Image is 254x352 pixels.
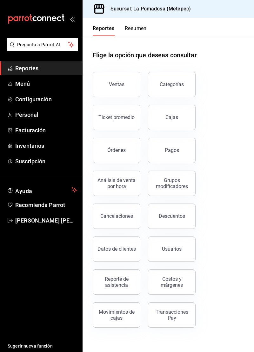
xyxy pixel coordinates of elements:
[148,236,196,262] button: Usuarios
[152,276,191,288] div: Costos y márgenes
[15,157,77,166] span: Suscripción
[93,25,147,36] div: navigation tabs
[148,105,196,130] a: Cajas
[109,81,124,87] div: Ventas
[148,269,196,295] button: Costos y márgenes
[165,147,179,153] div: Pagos
[17,41,68,48] span: Pregunta a Parrot AI
[93,138,140,163] button: Órdenes
[15,126,77,135] span: Facturación
[93,72,140,97] button: Ventas
[148,72,196,97] button: Categorías
[70,16,75,22] button: open_drawer_menu
[93,302,140,328] button: Movimientos de cajas
[125,25,147,36] button: Resumen
[93,171,140,196] button: Análisis de venta por hora
[8,343,77,349] span: Sugerir nueva función
[93,269,140,295] button: Reporte de asistencia
[93,236,140,262] button: Datos de clientes
[93,50,197,60] h1: Elige la opción que deseas consultar
[4,46,78,53] a: Pregunta a Parrot AI
[97,177,136,189] div: Análisis de venta por hora
[97,246,136,252] div: Datos de clientes
[152,309,191,321] div: Transacciones Pay
[15,79,77,88] span: Menú
[159,213,185,219] div: Descuentos
[97,276,136,288] div: Reporte de asistencia
[162,246,182,252] div: Usuarios
[97,309,136,321] div: Movimientos de cajas
[15,95,77,104] span: Configuración
[7,38,78,51] button: Pregunta a Parrot AI
[100,213,133,219] div: Cancelaciones
[15,186,69,194] span: Ayuda
[105,5,191,13] h3: Sucursal: La Pomadosa (Metepec)
[165,114,178,121] div: Cajas
[148,302,196,328] button: Transacciones Pay
[152,177,191,189] div: Grupos modificadores
[15,201,77,209] span: Recomienda Parrot
[93,105,140,130] button: Ticket promedio
[15,216,77,225] span: [PERSON_NAME] [PERSON_NAME]
[107,147,126,153] div: Órdenes
[148,171,196,196] button: Grupos modificadores
[15,64,77,72] span: Reportes
[93,204,140,229] button: Cancelaciones
[160,81,184,87] div: Categorías
[15,141,77,150] span: Inventarios
[148,204,196,229] button: Descuentos
[15,110,77,119] span: Personal
[148,138,196,163] button: Pagos
[98,114,135,120] div: Ticket promedio
[93,25,115,36] button: Reportes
